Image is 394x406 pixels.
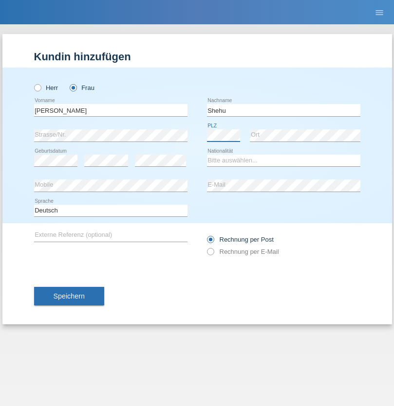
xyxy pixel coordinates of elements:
input: Rechnung per E-Mail [207,248,213,260]
a: menu [370,9,389,15]
label: Rechnung per E-Mail [207,248,279,255]
label: Rechnung per Post [207,236,274,243]
span: Speichern [54,292,85,300]
button: Speichern [34,287,104,305]
label: Frau [70,84,94,91]
i: menu [375,8,384,18]
label: Herr [34,84,58,91]
input: Herr [34,84,40,90]
h1: Kundin hinzufügen [34,51,360,63]
input: Rechnung per Post [207,236,213,248]
input: Frau [70,84,76,90]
